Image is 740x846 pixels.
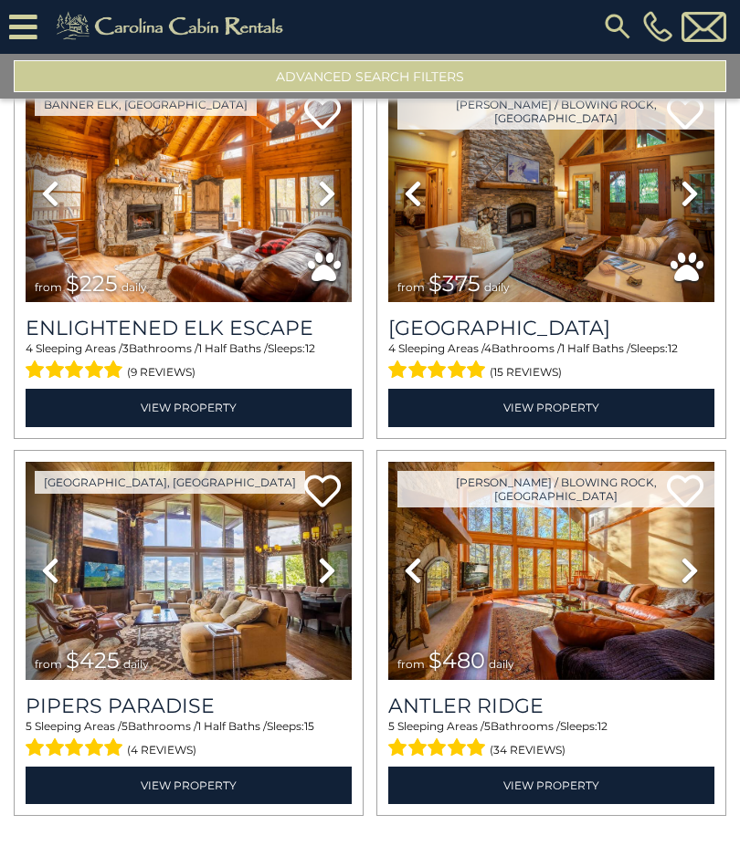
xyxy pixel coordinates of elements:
img: thumbnail_164433091.jpeg [26,85,352,303]
a: Enlightened Elk Escape [26,317,352,341]
div: Sleeping Areas / Bathrooms / Sleeps: [388,341,714,385]
a: Banner Elk, [GEOGRAPHIC_DATA] [35,94,257,117]
h3: Mountain Song Lodge [388,317,714,341]
span: 1 Half Baths / [198,342,268,356]
span: 5 [388,720,395,734]
span: from [397,658,425,672]
a: Antler Ridge [388,695,714,719]
img: thumbnail_166630216.jpeg [26,463,352,681]
span: 1 Half Baths / [197,720,267,734]
span: 4 [388,342,396,356]
span: (9 reviews) [127,361,196,385]
span: 12 [668,342,678,356]
span: $225 [66,271,118,298]
div: Sleeping Areas / Bathrooms / Sleeps: [388,719,714,763]
span: (34 reviews) [490,739,566,763]
a: [PERSON_NAME] / Blowing Rock, [GEOGRAPHIC_DATA] [397,94,714,131]
div: Sleeping Areas / Bathrooms / Sleeps: [26,341,352,385]
div: Sleeping Areas / Bathrooms / Sleeps: [26,719,352,763]
a: View Property [388,390,714,427]
a: [GEOGRAPHIC_DATA] [388,317,714,341]
a: Add to favorites [304,96,341,135]
a: Pipers Paradise [26,695,352,719]
img: Khaki-logo.png [47,9,299,46]
a: [PERSON_NAME] / Blowing Rock, [GEOGRAPHIC_DATA] [397,472,714,508]
span: 12 [597,720,608,734]
a: Add to favorites [304,474,341,513]
span: 1 Half Baths / [561,342,630,356]
img: thumbnail_163269168.jpeg [388,85,714,303]
span: 5 [484,720,491,734]
span: $425 [66,648,120,674]
span: 3 [122,342,129,356]
span: daily [489,658,514,672]
span: 4 [26,342,33,356]
a: [PHONE_NUMBER] [639,12,677,43]
a: View Property [26,390,352,427]
span: daily [484,281,510,295]
a: View Property [26,768,352,805]
button: Advanced Search Filters [14,61,726,93]
img: thumbnail_163267178.jpeg [388,463,714,681]
span: daily [122,281,147,295]
span: 5 [26,720,32,734]
span: (4 reviews) [127,739,196,763]
span: daily [123,658,149,672]
a: [GEOGRAPHIC_DATA], [GEOGRAPHIC_DATA] [35,472,305,495]
span: 12 [305,342,315,356]
span: from [35,281,62,295]
span: from [397,281,425,295]
span: 5 [122,720,128,734]
span: (15 reviews) [490,361,562,385]
img: search-regular.svg [601,11,634,44]
span: 15 [304,720,314,734]
span: from [35,658,62,672]
a: View Property [388,768,714,805]
span: $375 [428,271,481,298]
span: $480 [428,648,485,674]
span: 4 [484,342,492,356]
